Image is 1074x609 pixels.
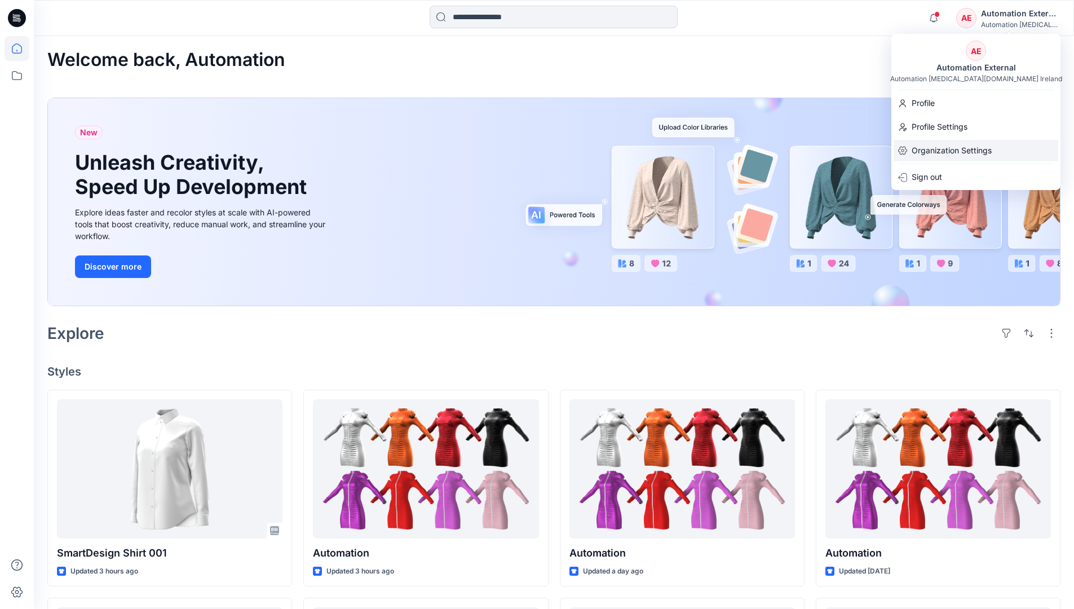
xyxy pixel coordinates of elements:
[825,545,1051,561] p: Automation
[981,20,1060,29] div: Automation [MEDICAL_DATA]...
[75,206,329,242] div: Explore ideas faster and recolor styles at scale with AI-powered tools that boost creativity, red...
[956,8,976,28] div: AE
[890,74,1062,83] div: Automation [MEDICAL_DATA][DOMAIN_NAME] Ireland
[981,7,1060,20] div: Automation External
[313,399,538,539] a: Automation
[583,566,643,577] p: Updated a day ago
[47,365,1060,378] h4: Styles
[569,545,795,561] p: Automation
[912,140,992,161] p: Organization Settings
[75,151,312,199] h1: Unleash Creativity, Speed Up Development
[912,92,935,114] p: Profile
[912,116,967,138] p: Profile Settings
[326,566,394,577] p: Updated 3 hours ago
[891,92,1060,114] a: Profile
[839,566,890,577] p: Updated [DATE]
[75,255,151,278] button: Discover more
[57,545,282,561] p: SmartDesign Shirt 001
[891,140,1060,161] a: Organization Settings
[57,399,282,539] a: SmartDesign Shirt 001
[825,399,1051,539] a: Automation
[930,61,1023,74] div: Automation External
[891,116,1060,138] a: Profile Settings
[966,41,986,61] div: AE
[47,324,104,342] h2: Explore
[80,126,98,139] span: New
[75,255,329,278] a: Discover more
[313,545,538,561] p: Automation
[47,50,285,70] h2: Welcome back, Automation
[569,399,795,539] a: Automation
[70,566,138,577] p: Updated 3 hours ago
[912,166,942,188] p: Sign out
